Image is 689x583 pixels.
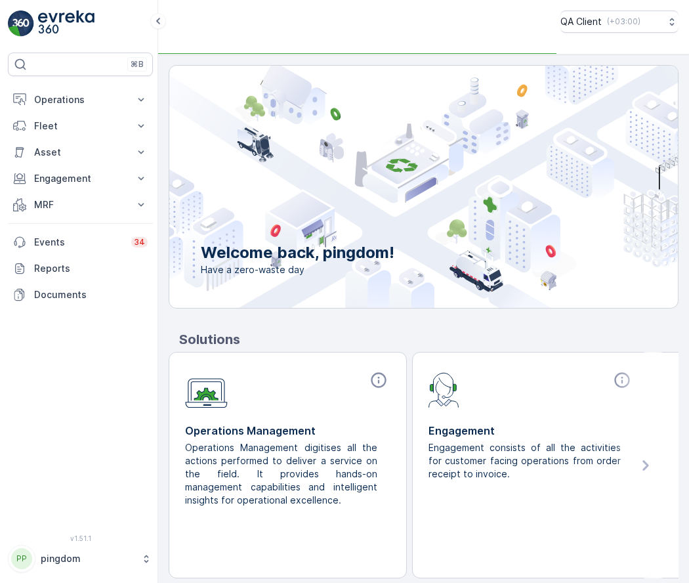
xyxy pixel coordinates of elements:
img: city illustration [110,66,678,308]
span: v 1.51.1 [8,534,153,542]
p: Welcome back, pingdom! [201,242,394,263]
img: module-icon [185,371,228,408]
img: module-icon [428,371,459,408]
img: logo [8,11,34,37]
p: MRF [34,198,127,211]
p: Operations [34,93,127,106]
span: Have a zero-waste day [201,263,394,276]
p: ( +03:00 ) [607,16,640,27]
p: Operations Management digitises all the actions performed to deliver a service on the field. It p... [185,441,380,507]
a: Documents [8,282,153,308]
p: Engagement consists of all the activities for customer facing operations from order receipt to in... [428,441,623,481]
button: QA Client(+03:00) [560,11,679,33]
p: Fleet [34,119,127,133]
p: Solutions [179,330,679,349]
p: Documents [34,288,148,301]
button: Fleet [8,113,153,139]
p: ⌘B [131,59,144,70]
button: Engagement [8,165,153,192]
p: Asset [34,146,127,159]
p: 34 [134,237,145,248]
p: Engagement [428,423,634,439]
button: PPpingdom [8,545,153,572]
p: Reports [34,262,148,275]
p: Operations Management [185,423,390,439]
button: Asset [8,139,153,165]
a: Reports [8,255,153,282]
button: MRF [8,192,153,218]
button: Operations [8,87,153,113]
p: Events [34,236,123,249]
a: Events34 [8,229,153,255]
p: QA Client [560,15,602,28]
div: PP [11,548,32,569]
img: logo_light-DOdMpM7g.png [38,11,94,37]
p: pingdom [41,552,135,565]
p: Engagement [34,172,127,185]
